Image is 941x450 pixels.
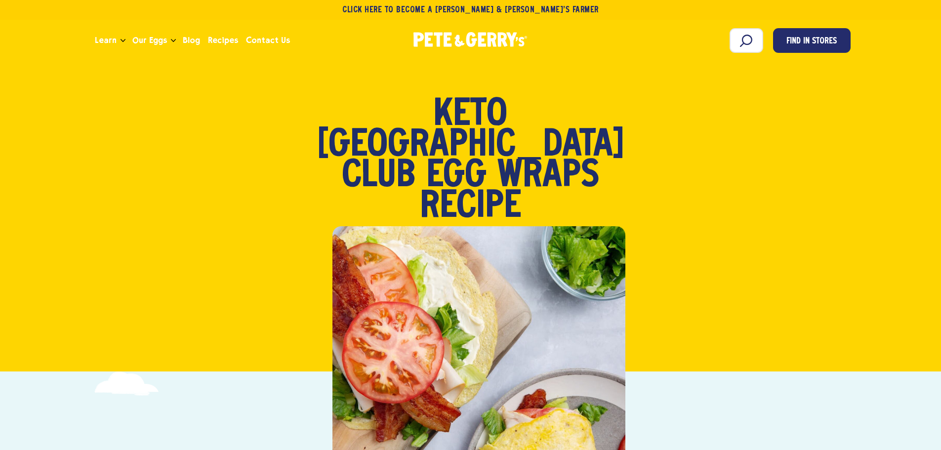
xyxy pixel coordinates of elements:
[420,192,521,222] span: Recipe
[121,39,125,42] button: Open the dropdown menu for Learn
[204,27,242,54] a: Recipes
[317,130,624,161] span: [GEOGRAPHIC_DATA]
[342,161,415,192] span: Club
[497,161,599,192] span: Wraps
[171,39,176,42] button: Open the dropdown menu for Our Eggs
[730,28,763,53] input: Search
[132,34,167,46] span: Our Eggs
[773,28,851,53] a: Find in Stores
[434,100,507,130] span: Keto
[426,161,487,192] span: Egg
[179,27,204,54] a: Blog
[183,34,200,46] span: Blog
[246,34,290,46] span: Contact Us
[242,27,294,54] a: Contact Us
[128,27,171,54] a: Our Eggs
[208,34,238,46] span: Recipes
[91,27,121,54] a: Learn
[95,34,117,46] span: Learn
[786,35,837,48] span: Find in Stores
